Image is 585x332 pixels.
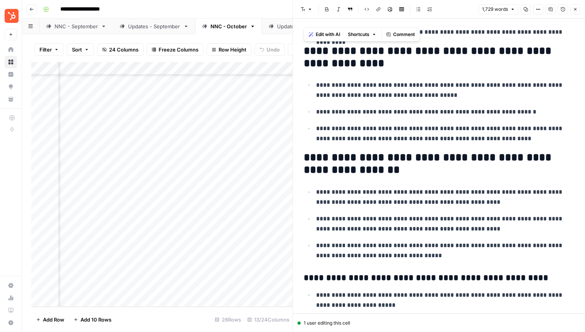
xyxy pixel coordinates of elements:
[5,81,17,93] a: Opportunities
[67,43,94,56] button: Sort
[306,29,343,40] button: Edit with AI
[383,29,418,40] button: Comment
[55,22,98,30] div: NNC - September
[31,313,69,326] button: Add Row
[345,29,380,40] button: Shortcuts
[219,46,246,53] span: Row Height
[5,279,17,292] a: Settings
[210,22,247,30] div: NNC - October
[5,43,17,56] a: Home
[147,43,204,56] button: Freeze Columns
[34,43,64,56] button: Filter
[39,19,113,34] a: NNC - September
[316,31,340,38] span: Edit with AI
[5,93,17,105] a: Your Data
[109,46,139,53] span: 24 Columns
[479,4,518,14] button: 1,729 words
[244,313,292,326] div: 13/24 Columns
[207,43,251,56] button: Row Height
[43,316,64,323] span: Add Row
[5,68,17,81] a: Insights
[348,31,369,38] span: Shortcuts
[5,56,17,68] a: Browse
[5,9,19,23] img: Blog Content Action Plan Logo
[262,19,337,34] a: Updates - October
[255,43,285,56] button: Undo
[195,19,262,34] a: NNC - October
[5,304,17,317] a: Learning Hub
[97,43,144,56] button: 24 Columns
[39,46,52,53] span: Filter
[5,292,17,304] a: Usage
[482,6,508,13] span: 1,729 words
[5,317,17,329] button: Help + Support
[277,22,322,30] div: Updates - October
[298,320,580,327] div: 1 user editing this cell
[5,6,17,26] button: Workspace: Blog Content Action Plan
[267,46,280,53] span: Undo
[69,313,116,326] button: Add 10 Rows
[113,19,195,34] a: Updates - September
[212,313,244,326] div: 28 Rows
[80,316,111,323] span: Add 10 Rows
[128,22,180,30] div: Updates - September
[159,46,198,53] span: Freeze Columns
[393,31,415,38] span: Comment
[72,46,82,53] span: Sort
